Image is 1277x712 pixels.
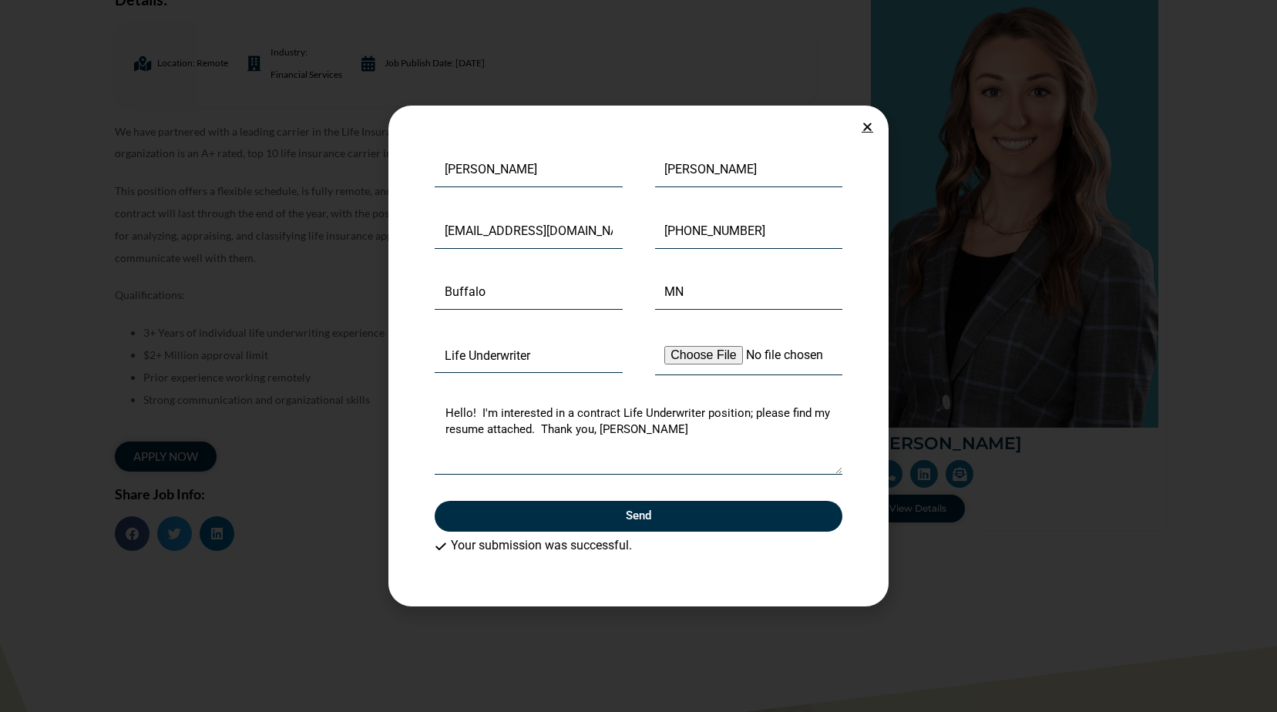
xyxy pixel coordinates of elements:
button: Send [435,501,842,532]
input: Job title [435,338,623,374]
div: Your submission was successful. [435,539,842,552]
input: First Name [435,152,623,187]
input: City [435,275,623,311]
input: State [655,275,843,311]
span: Send [626,510,651,522]
input: Last Name [655,152,843,187]
a: Close [862,121,873,133]
input: Only numbers and phone characters (#, -, *, etc) are accepted. [655,213,843,249]
input: Email [435,213,623,249]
